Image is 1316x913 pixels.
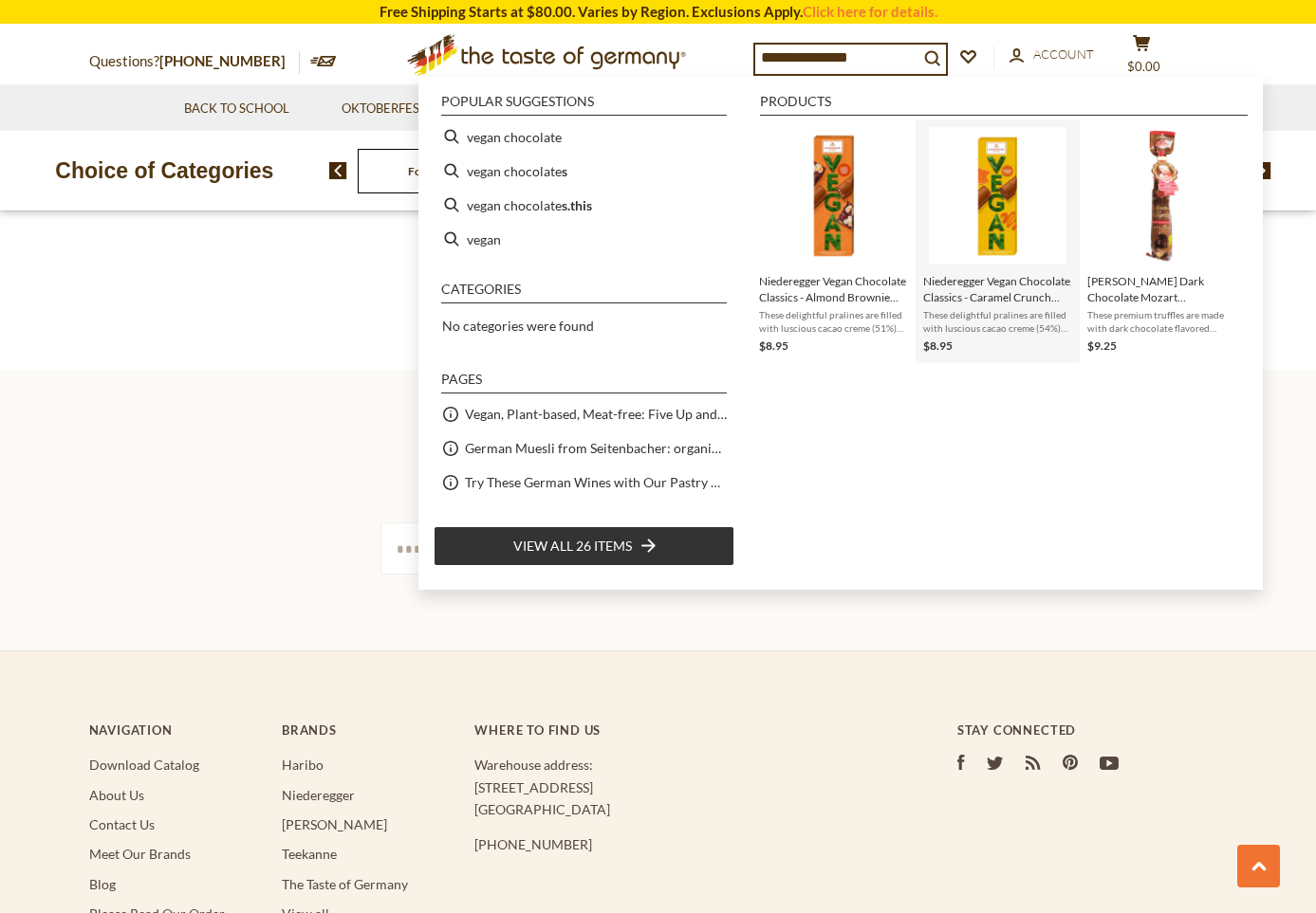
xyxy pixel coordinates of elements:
a: About Us [89,787,144,803]
a: Try These German Wines with Our Pastry or Charcuterie [465,471,727,493]
a: Niederegger Vegan Chocolate Classics - Almond Brownie (8pc)These delightful pralines are filled w... [759,127,908,356]
span: No categories were found [442,318,594,334]
b: s.this [562,194,592,216]
img: Niederegger Caramel Crunch [929,127,1066,265]
li: vegan chocolate [434,119,734,154]
a: Blog [89,876,116,892]
a: Food By Category [408,164,498,178]
a: Meet Our Brands [89,846,191,862]
span: Account [1033,46,1094,62]
li: Products [760,95,1248,116]
span: These delightful pralines are filled with luscious cacao creme (51%) and crunchy bits of almonds.... [759,308,908,335]
li: Pages [441,373,727,393]
a: [PERSON_NAME] [282,816,387,832]
span: $8.95 [759,338,788,353]
li: Categories [441,283,727,303]
p: Warehouse address: [STREET_ADDRESS] [GEOGRAPHIC_DATA] [474,754,880,820]
span: $9.25 [1087,338,1117,353]
span: [PERSON_NAME] Dark Chocolate Mozart [PERSON_NAME] (vegan), 5 pc., 3.5 oz. [1087,273,1236,305]
a: Haribo [282,757,324,773]
li: Popular suggestions [441,95,727,116]
span: Niederegger Vegan Chocolate Classics - Caramel Crunch (8pc) [923,273,1072,305]
span: View all 26 items [513,536,632,557]
li: Niederegger Vegan Chocolate Classics - Caramel Crunch (8pc) [916,119,1080,363]
a: Niederegger [282,787,355,803]
li: Reber Dark Chocolate Mozart Kugel (vegan), 5 pc., 3.5 oz. [1080,119,1244,363]
a: Vegan, Plant-based, Meat-free: Five Up and Coming Brands [465,403,727,425]
li: Niederegger Vegan Chocolate Classics - Almond Brownie (8pc) [751,119,916,363]
h4: Where to find us [474,722,880,738]
a: Click here for details. [803,3,937,20]
img: Reber Mozart Kugeln Dark Chocolate Sleeve 5 ct. [1093,127,1231,265]
h4: Navigation [89,722,263,738]
li: vegan [434,222,734,256]
a: Account [1010,45,1094,65]
li: Vegan, Plant-based, Meat-free: Five Up and Coming Brands [434,397,734,431]
span: These premium truffles are made with dark chocolate flavored almond marzipan and a deliciously so... [1087,308,1236,335]
span: These delightful pralines are filled with luscious cacao creme (54%) and crunchy bits of caramel.... [923,308,1072,335]
a: [PHONE_NUMBER] [159,52,286,69]
h4: Stay Connected [957,722,1228,738]
a: Download Catalog [89,757,199,773]
span: $0.00 [1127,59,1160,74]
p: Questions? [89,49,300,74]
div: Instant Search Results [418,77,1263,589]
span: $8.95 [923,338,953,353]
a: The Taste of Germany [282,876,408,892]
a: Niederegger Caramel CrunchNiederegger Vegan Chocolate Classics - Caramel Crunch (8pc)These deligh... [923,127,1072,356]
li: vegan chocolates [434,154,734,188]
a: Teekanne [282,846,337,862]
li: vegan chocolates.this [434,188,734,222]
li: View all 26 items [434,526,734,566]
a: Back to School [184,99,289,119]
span: Niederegger Vegan Chocolate Classics - Almond Brownie (8pc) [759,273,908,305]
a: Oktoberfest [342,99,439,119]
b: s [562,160,567,182]
h3: Subscribe to our newsletter! [380,447,936,475]
h4: Brands [282,722,455,738]
img: previous arrow [329,162,347,179]
a: German Muesli from Seitenbacher: organic and natural food at its best. [465,437,727,459]
a: Contact Us [89,816,155,832]
a: Reber Mozart Kugeln Dark Chocolate Sleeve 5 ct.[PERSON_NAME] Dark Chocolate Mozart [PERSON_NAME] ... [1087,127,1236,356]
button: $0.00 [1114,34,1171,82]
li: German Muesli from Seitenbacher: organic and natural food at its best. [434,431,734,466]
p: [PHONE_NUMBER] [474,833,880,855]
li: Try These German Wines with Our Pastry or Charcuterie [434,466,734,500]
